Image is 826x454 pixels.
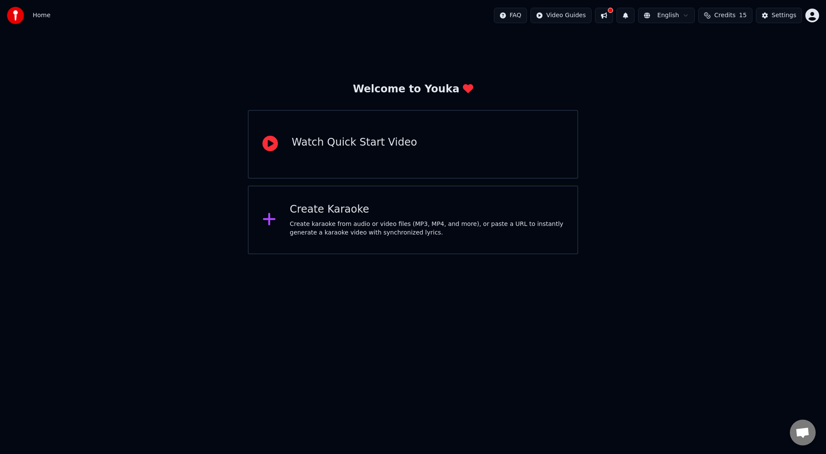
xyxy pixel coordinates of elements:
div: Settings [772,11,796,20]
nav: breadcrumb [33,11,50,20]
span: 15 [739,11,747,20]
img: youka [7,7,24,24]
button: Video Guides [530,8,592,23]
div: Create Karaoke [290,203,564,216]
span: Credits [714,11,735,20]
button: Settings [756,8,802,23]
div: Watch Quick Start Video [292,136,417,149]
div: Welcome to Youka [353,82,473,96]
button: Credits15 [698,8,752,23]
div: Create karaoke from audio or video files (MP3, MP4, and more), or paste a URL to instantly genera... [290,220,564,237]
div: Açık sohbet [790,420,816,445]
span: Home [33,11,50,20]
button: FAQ [494,8,527,23]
